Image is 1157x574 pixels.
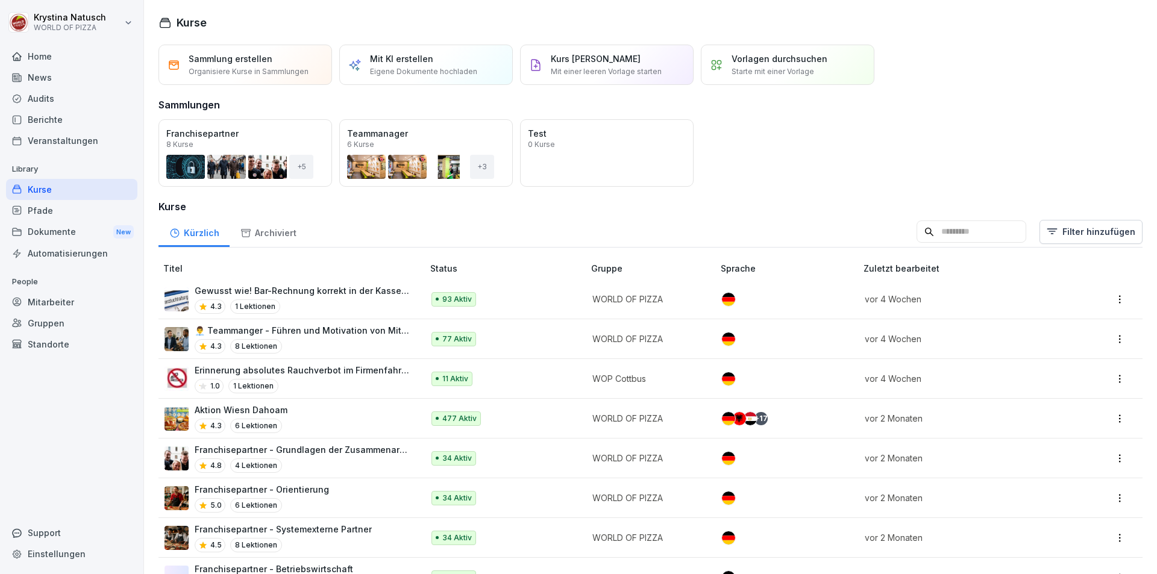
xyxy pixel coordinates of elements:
[442,334,472,345] p: 77 Aktiv
[165,526,189,550] img: c6ahff3tpkyjer6p5tw961a1.png
[210,540,222,551] p: 4.5
[6,67,137,88] div: News
[158,199,1143,214] h3: Kurse
[732,52,827,65] p: Vorlagen durchsuchen
[210,420,222,431] p: 4.3
[230,498,282,513] p: 6 Lektionen
[210,301,222,312] p: 4.3
[195,443,411,456] p: Franchisepartner - Grundlagen der Zusammenarbeit
[6,130,137,151] a: Veranstaltungen
[442,453,472,464] p: 34 Aktiv
[189,52,272,65] p: Sammlung erstellen
[6,88,137,109] div: Audits
[864,262,1071,275] p: Zuletzt bearbeitet
[370,66,477,77] p: Eigene Dokumente hochladen
[6,200,137,221] a: Pfade
[430,262,586,275] p: Status
[166,127,324,140] p: Franchisepartner
[230,299,280,314] p: 1 Lektionen
[195,404,287,416] p: Aktion Wiesn Dahoam
[195,483,329,496] p: Franchisepartner - Orientierung
[230,458,282,473] p: 4 Lektionen
[166,141,193,148] p: 8 Kurse
[592,491,701,504] p: WORLD OF PIZZA
[732,66,814,77] p: Starte mit einer Vorlage
[592,452,701,464] p: WORLD OF PIZZA
[210,500,222,511] p: 5.0
[1039,220,1143,244] button: Filter hinzufügen
[754,412,768,425] div: + 17
[195,523,372,535] p: Franchisepartner - Systemexterne Partner
[528,141,555,148] p: 0 Kurse
[6,109,137,130] a: Berichte
[470,155,494,179] div: + 3
[865,332,1057,345] p: vor 4 Wochen
[165,407,189,431] img: tlfwtewhtshhigq7h0svolsu.png
[592,293,701,305] p: WORLD OF PIZZA
[158,98,220,112] h3: Sammlungen
[721,262,859,275] p: Sprache
[6,46,137,67] a: Home
[165,287,189,311] img: hdz75wm9swzuwdvoxjbi6om3.png
[289,155,313,179] div: + 5
[6,334,137,355] div: Standorte
[865,412,1057,425] p: vor 2 Monaten
[6,272,137,292] p: People
[189,66,309,77] p: Organisiere Kurse in Sammlungen
[6,292,137,313] a: Mitarbeiter
[722,293,735,306] img: de.svg
[865,293,1057,305] p: vor 4 Wochen
[210,381,220,392] p: 1.0
[228,379,278,393] p: 1 Lektionen
[722,372,735,385] img: de.svg
[210,460,222,471] p: 4.8
[370,52,433,65] p: Mit KI erstellen
[592,412,701,425] p: WORLD OF PIZZA
[165,367,189,391] img: pd3gr0k7uzjs8bg588bob4hx.png
[6,522,137,543] div: Support
[722,491,735,505] img: de.svg
[177,14,207,31] h1: Kurse
[347,127,505,140] p: Teammanager
[158,216,230,247] a: Kürzlich
[442,294,472,305] p: 93 Aktiv
[230,538,282,552] p: 8 Lektionen
[592,372,701,385] p: WOP Cottbus
[6,179,137,200] a: Kurse
[210,341,222,352] p: 4.3
[347,141,374,148] p: 6 Kurse
[6,221,137,243] a: DokumenteNew
[722,412,735,425] img: de.svg
[865,372,1057,385] p: vor 4 Wochen
[195,284,411,297] p: Gewusst wie! Bar-Rechnung korrekt in der Kasse verbuchen.
[230,216,307,247] div: Archiviert
[442,373,468,384] p: 11 Aktiv
[34,23,106,32] p: WORLD OF PIZZA
[6,243,137,264] a: Automatisierungen
[163,262,425,275] p: Titel
[230,339,282,354] p: 8 Lektionen
[158,119,332,187] a: Franchisepartner8 Kurse+5
[113,225,134,239] div: New
[442,413,477,424] p: 477 Aktiv
[865,452,1057,464] p: vor 2 Monaten
[6,313,137,334] div: Gruppen
[551,52,641,65] p: Kurs [PERSON_NAME]
[165,486,189,510] img: t4g7eu33fb3xcinggz4rhe0w.png
[165,446,189,470] img: jg5uy95jeicgu19gkip2jpcz.png
[339,119,513,187] a: Teammanager6 Kurse+3
[520,119,694,187] a: Test0 Kurse
[551,66,662,77] p: Mit einer leeren Vorlage starten
[6,543,137,564] a: Einstellungen
[6,160,137,179] p: Library
[195,324,411,337] p: 👨‍💼 Teammanger - Führen und Motivation von Mitarbeitern
[195,364,411,376] p: Erinnerung absolutes Rauchverbot im Firmenfahrzeug
[230,419,282,433] p: 6 Lektionen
